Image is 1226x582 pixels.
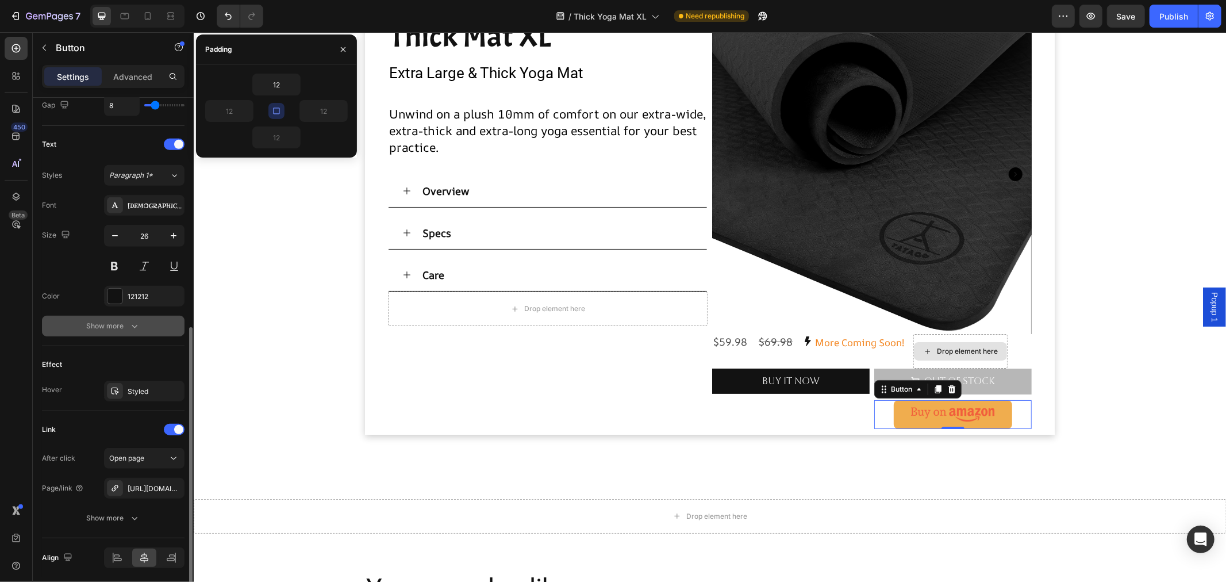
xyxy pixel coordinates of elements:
[104,165,185,186] button: Paragraph 1*
[1159,10,1188,22] div: Publish
[1107,5,1145,28] button: Save
[300,101,347,121] input: Auto
[574,10,647,22] span: Thick Yoga Mat XL
[42,359,62,370] div: Effect
[206,101,253,121] input: Auto
[128,386,182,397] div: Styled
[695,352,721,362] div: Button
[42,228,72,243] div: Size
[5,5,86,28] button: 7
[42,508,185,529] button: Show more
[42,139,56,150] div: Text
[57,71,89,83] p: Settings
[9,210,28,220] div: Beta
[109,454,144,462] span: Open page
[128,201,182,211] div: [DEMOGRAPHIC_DATA]
[87,512,140,524] div: Show more
[568,10,571,22] span: /
[128,292,182,302] div: 121212
[42,483,84,493] div: Page/link
[568,341,626,358] div: Buy it now
[686,11,744,21] span: Need republishing
[109,170,153,181] span: Paragraph 1*
[518,336,676,362] button: Buy it now
[1187,526,1215,553] div: Open Intercom Messenger
[56,41,153,55] p: Button
[11,122,28,132] div: 450
[195,74,513,123] span: Unwind on a plush 10mm of comfort on our extra-wide, extra-thick and extra-long yoga essential fo...
[229,194,258,208] span: Specs
[815,135,829,149] button: Carousel Next Arrow
[105,95,139,116] input: Auto
[330,272,391,281] div: Drop element here
[493,480,554,489] div: Drop element here
[229,152,275,166] strong: Overview
[42,291,60,301] div: Color
[104,448,185,469] button: Open page
[42,453,75,464] div: After click
[621,302,710,320] p: More Coming Soon!
[217,5,263,28] div: Undo/Redo
[253,127,300,148] input: Auto
[75,9,80,23] p: 7
[195,32,390,49] span: Extra Large & Thick Yoga Mat
[42,200,56,210] div: Font
[253,74,300,95] input: Auto
[42,316,185,336] button: Show more
[42,170,62,181] div: Styles
[1015,260,1027,290] span: Popup 1
[128,484,182,494] div: [URL][DOMAIN_NAME][PERSON_NAME][PERSON_NAME]
[42,550,75,566] div: Align
[518,302,555,317] div: $59.98
[564,302,600,317] div: $69.98
[87,320,140,332] div: Show more
[731,341,802,358] div: Out of stock
[229,236,251,250] strong: Care
[42,98,71,113] div: Gap
[1117,12,1136,21] span: Save
[743,315,804,324] div: Drop element here
[171,538,861,575] h2: You may also like
[1150,5,1198,28] button: Publish
[194,32,1226,582] iframe: Design area
[42,385,62,395] div: Hover
[113,71,152,83] p: Advanced
[205,44,232,55] div: Padding
[681,336,838,362] button: Out of stock
[42,424,56,435] div: Link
